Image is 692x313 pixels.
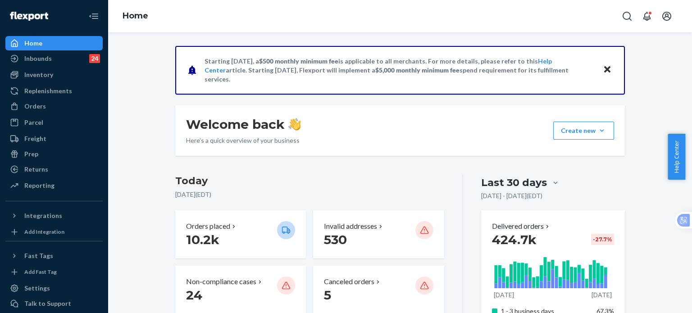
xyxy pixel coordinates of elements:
button: Invalid addresses 530 [313,210,444,259]
p: [DATE] [592,290,612,299]
button: Open notifications [638,7,656,25]
a: Prep [5,147,103,161]
a: Home [5,36,103,50]
button: Open Search Box [618,7,636,25]
p: Orders placed [186,221,230,231]
a: Add Integration [5,227,103,237]
button: Create new [553,122,614,140]
div: Add Integration [24,228,64,236]
div: Prep [24,150,38,159]
span: 530 [324,232,347,247]
p: [DATE] [494,290,514,299]
span: 5 [324,287,331,303]
div: Last 30 days [481,176,547,190]
span: 10.2k [186,232,219,247]
h1: Welcome back [186,116,301,132]
div: Inventory [24,70,53,79]
p: Starting [DATE], a is applicable to all merchants. For more details, please refer to this article... [205,57,594,84]
span: 424.7k [492,232,537,247]
div: 24 [89,54,100,63]
div: -27.7 % [591,234,614,245]
span: $500 monthly minimum fee [259,57,338,65]
a: Orders [5,99,103,113]
div: Fast Tags [24,251,53,260]
img: hand-wave emoji [288,118,301,131]
button: Orders placed 10.2k [175,210,306,259]
p: [DATE] - [DATE] ( EDT ) [481,191,542,200]
button: Integrations [5,209,103,223]
a: Inbounds24 [5,51,103,66]
span: $5,000 monthly minimum fee [375,66,460,74]
a: Reporting [5,178,103,193]
div: Talk to Support [24,299,71,308]
p: Here’s a quick overview of your business [186,136,301,145]
div: Returns [24,165,48,174]
a: Add Fast Tag [5,267,103,277]
a: Talk to Support [5,296,103,311]
div: Reporting [24,181,55,190]
p: Canceled orders [324,277,374,287]
a: Replenishments [5,84,103,98]
div: Settings [24,284,50,293]
span: 24 [186,287,202,303]
button: Fast Tags [5,249,103,263]
div: Add Fast Tag [24,268,57,276]
div: Replenishments [24,86,72,95]
a: Inventory [5,68,103,82]
a: Settings [5,281,103,295]
button: Help Center [668,134,685,180]
div: Inbounds [24,54,52,63]
button: Delivered orders [492,221,551,231]
a: Parcel [5,115,103,130]
div: Parcel [24,118,43,127]
h3: Today [175,174,444,188]
div: Integrations [24,211,62,220]
div: Home [24,39,42,48]
button: Close [601,64,613,77]
a: Returns [5,162,103,177]
p: Non-compliance cases [186,277,256,287]
div: Orders [24,102,46,111]
img: Flexport logo [10,12,48,21]
p: [DATE] ( EDT ) [175,190,444,199]
p: Invalid addresses [324,221,377,231]
a: Freight [5,132,103,146]
a: Home [123,11,148,21]
ol: breadcrumbs [115,3,155,29]
div: Freight [24,134,46,143]
button: Open account menu [658,7,676,25]
button: Close Navigation [85,7,103,25]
